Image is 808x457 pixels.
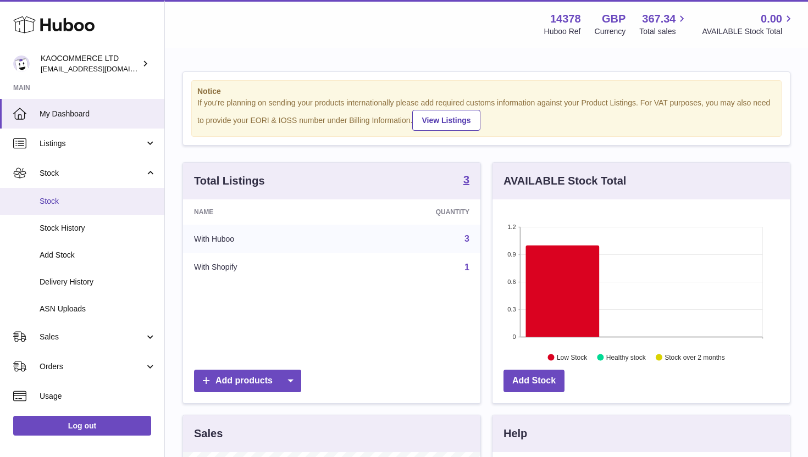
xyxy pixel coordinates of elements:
a: 1 [464,263,469,272]
text: 0.6 [507,278,516,285]
text: 0.9 [507,251,516,258]
a: View Listings [412,110,480,131]
h3: AVAILABLE Stock Total [503,174,626,188]
span: Delivery History [40,277,156,287]
span: Orders [40,361,145,372]
img: hello@lunera.co.uk [13,55,30,72]
span: My Dashboard [40,109,156,119]
strong: Notice [197,86,776,97]
span: Stock [40,168,145,179]
text: 0 [512,333,516,340]
text: Low Stock [557,353,588,361]
th: Quantity [344,199,480,225]
span: Stock History [40,223,156,233]
strong: GBP [602,12,626,26]
div: KAOCOMMERCE LTD [41,53,140,74]
h3: Sales [194,426,223,441]
td: With Huboo [183,225,344,253]
span: [EMAIL_ADDRESS][DOMAIN_NAME] [41,64,162,73]
span: Usage [40,391,156,402]
h3: Total Listings [194,174,265,188]
span: Listings [40,138,145,149]
div: If you're planning on sending your products internationally please add required customs informati... [197,98,776,131]
a: 0.00 AVAILABLE Stock Total [702,12,795,37]
text: Stock over 2 months [665,353,724,361]
span: Stock [40,196,156,207]
a: 3 [463,174,469,187]
span: AVAILABLE Stock Total [702,26,795,37]
span: Total sales [639,26,688,37]
text: 0.3 [507,306,516,313]
span: ASN Uploads [40,304,156,314]
td: With Shopify [183,253,344,282]
a: Add products [194,370,301,392]
div: Huboo Ref [544,26,581,37]
strong: 3 [463,174,469,185]
th: Name [183,199,344,225]
text: 1.2 [507,224,516,230]
strong: 14378 [550,12,581,26]
text: Healthy stock [606,353,646,361]
a: Log out [13,416,151,436]
h3: Help [503,426,527,441]
a: Add Stock [503,370,565,392]
span: 0.00 [761,12,782,26]
a: 3 [464,234,469,243]
span: 367.34 [642,12,676,26]
span: Sales [40,332,145,342]
span: Add Stock [40,250,156,260]
a: 367.34 Total sales [639,12,688,37]
div: Currency [595,26,626,37]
